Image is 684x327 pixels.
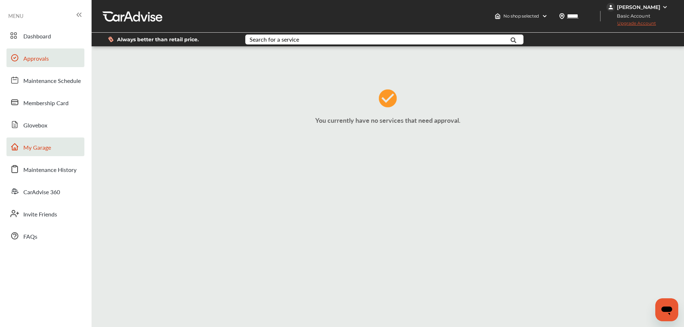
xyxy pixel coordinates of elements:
a: Membership Card [6,93,84,112]
p: You currently have no services that need approval. [93,116,682,125]
a: My Garage [6,137,84,156]
a: Maintenance Schedule [6,71,84,89]
a: Invite Friends [6,204,84,223]
img: dollor_label_vector.a70140d1.svg [108,36,113,42]
span: Maintenance Schedule [23,76,81,86]
span: No shop selected [503,13,539,19]
span: Always better than retail price. [117,37,199,42]
span: CarAdvise 360 [23,188,60,197]
a: Dashboard [6,26,84,45]
span: FAQs [23,232,37,242]
img: location_vector.a44bc228.svg [559,13,565,19]
img: header-divider.bc55588e.svg [600,11,601,22]
img: header-down-arrow.9dd2ce7d.svg [542,13,548,19]
a: Maintenance History [6,160,84,178]
span: Upgrade Account [606,20,656,29]
a: Approvals [6,48,84,67]
span: Dashboard [23,32,51,41]
img: WGsFRI8htEPBVLJbROoPRyZpYNWhNONpIPPETTm6eUC0GeLEiAAAAAElFTkSuQmCC [662,4,668,10]
span: Membership Card [23,99,69,108]
a: Glovebox [6,115,84,134]
div: Search for a service [250,37,299,42]
img: header-home-logo.8d720a4f.svg [495,13,501,19]
span: Approvals [23,54,49,64]
span: MENU [8,13,23,19]
a: FAQs [6,226,84,245]
a: CarAdvise 360 [6,182,84,201]
iframe: Button to launch messaging window [655,298,678,321]
img: jVpblrzwTbfkPYzPPzSLxeg0AAAAASUVORK5CYII= [606,3,615,11]
span: Invite Friends [23,210,57,219]
span: Glovebox [23,121,47,130]
div: [PERSON_NAME] [617,4,660,10]
span: Maintenance History [23,165,76,175]
span: My Garage [23,143,51,153]
span: Basic Account [607,12,656,20]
